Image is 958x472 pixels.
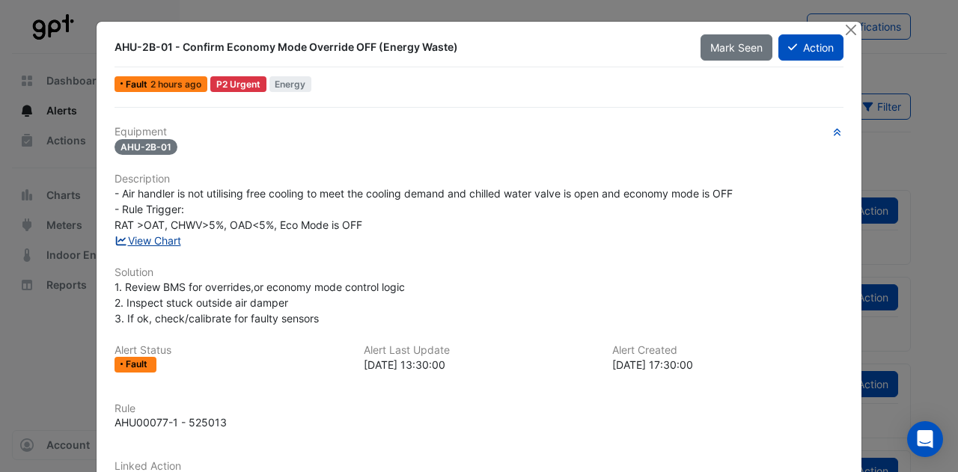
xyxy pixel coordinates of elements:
[210,76,266,92] div: P2 Urgent
[907,421,943,457] div: Open Intercom Messenger
[612,344,843,357] h6: Alert Created
[115,139,177,155] span: AHU-2B-01
[843,22,858,37] button: Close
[115,40,683,55] div: AHU-2B-01 - Confirm Economy Mode Override OFF (Energy Waste)
[269,76,312,92] span: Energy
[115,187,733,231] span: - Air handler is not utilising free cooling to meet the cooling demand and chilled water valve is...
[115,281,405,325] span: 1. Review BMS for overrides,or economy mode control logic 2. Inspect stuck outside air damper 3. ...
[126,80,150,89] span: Fault
[364,357,595,373] div: [DATE] 13:30:00
[150,79,201,90] span: Thu 14-Aug-2025 13:30 AEST
[778,34,843,61] button: Action
[115,126,843,138] h6: Equipment
[115,266,843,279] h6: Solution
[115,414,227,430] div: AHU00077-1 - 525013
[701,34,772,61] button: Mark Seen
[364,344,595,357] h6: Alert Last Update
[612,357,843,373] div: [DATE] 17:30:00
[115,344,346,357] h6: Alert Status
[115,173,843,186] h6: Description
[115,234,181,247] a: View Chart
[115,402,843,415] h6: Rule
[126,360,150,369] span: Fault
[710,41,763,54] span: Mark Seen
